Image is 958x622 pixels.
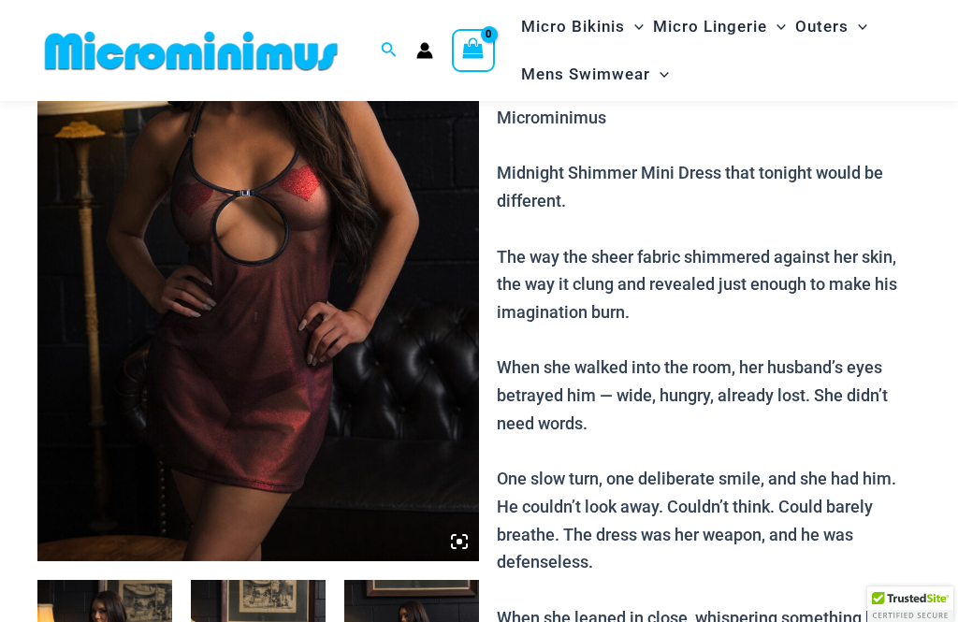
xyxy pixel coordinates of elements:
[37,30,345,72] img: MM SHOP LOGO FLAT
[767,3,786,51] span: Menu Toggle
[867,586,953,622] div: TrustedSite Certified
[416,42,433,59] a: Account icon link
[650,51,669,98] span: Menu Toggle
[516,3,648,51] a: Micro BikinisMenu ToggleMenu Toggle
[521,51,650,98] span: Mens Swimwear
[452,29,495,72] a: View Shopping Cart, empty
[849,3,867,51] span: Menu Toggle
[795,3,849,51] span: Outers
[516,51,674,98] a: Mens SwimwearMenu ToggleMenu Toggle
[625,3,644,51] span: Menu Toggle
[381,39,398,63] a: Search icon link
[648,3,791,51] a: Micro LingerieMenu ToggleMenu Toggle
[521,3,625,51] span: Micro Bikinis
[653,3,767,51] span: Micro Lingerie
[791,3,872,51] a: OutersMenu ToggleMenu Toggle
